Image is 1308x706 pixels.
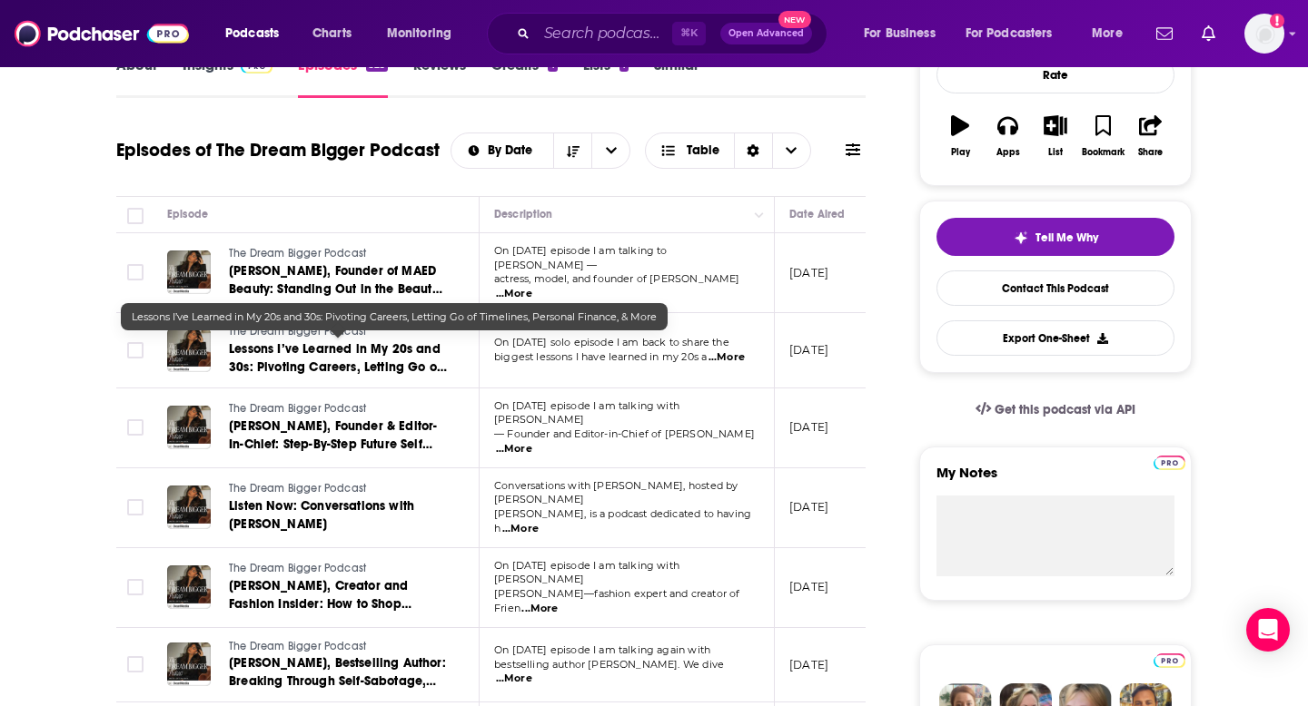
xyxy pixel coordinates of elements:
[583,56,629,98] a: Lists1
[127,264,144,280] span: Toggle select row
[954,19,1079,48] button: open menu
[132,310,657,323] span: Lessons I’ve Learned in My 20s and 30s: Pivoting Careers, Letting Go of Timelines, Personal Finan...
[936,218,1174,256] button: tell me why sparkleTell Me Why
[116,139,440,162] h1: Episodes of The Dream Bigger Podcast
[494,507,751,534] span: [PERSON_NAME], is a podcast dedicated to having h
[494,559,679,586] span: On [DATE] episode I am talking with [PERSON_NAME]
[1194,18,1223,49] a: Show notifications dropdown
[496,672,532,686] span: ...More
[494,272,740,285] span: actress, model, and founder of [PERSON_NAME]
[225,21,279,46] span: Podcasts
[494,244,668,271] span: On [DATE] episode I am talking to [PERSON_NAME] —
[984,103,1031,169] button: Apps
[936,464,1174,495] label: My Notes
[127,419,144,436] span: Toggle select row
[1270,14,1284,28] svg: Add a profile image
[1138,147,1163,158] div: Share
[496,442,532,456] span: ...More
[229,246,447,262] a: The Dream Bigger Podcast
[851,19,958,48] button: open menu
[229,578,431,666] span: [PERSON_NAME], Creator and Fashion Insider: How to Shop Smarter, Defining Personal Style That Las...
[229,497,447,534] a: Listen Now: Conversations with [PERSON_NAME]
[789,265,828,280] p: [DATE]
[654,56,699,98] a: Similar
[387,21,451,46] span: Monitoring
[496,287,532,301] span: ...More
[951,147,970,158] div: Play
[229,498,414,532] span: Listen Now: Conversations with [PERSON_NAME]
[298,56,388,98] a: Episodes325
[936,320,1174,356] button: Export One-Sheet
[229,341,447,393] span: Lessons I’ve Learned in My 20s and 30s: Pivoting Careers, Letting Go of Timelines, Personal Finan...
[1092,21,1123,46] span: More
[1032,103,1079,169] button: List
[995,402,1135,417] span: Get this podcast via API
[127,342,144,358] span: Toggle select row
[229,562,366,574] span: The Dream Bigger Podcast
[1079,103,1126,169] button: Bookmark
[229,417,447,454] a: [PERSON_NAME], Founder & Editor-In-Chief: Step-By-Step Future Self Exercise, How To Become A Morn...
[127,656,144,672] span: Toggle select row
[167,203,208,225] div: Episode
[961,387,1150,432] a: Get this podcast via API
[734,133,772,168] div: Sort Direction
[591,133,629,168] button: open menu
[229,325,366,338] span: The Dream Bigger Podcast
[645,132,811,169] h2: Choose View
[494,643,710,656] span: On [DATE] episode I am talking again with
[1154,653,1185,668] img: Podchaser Pro
[229,640,366,652] span: The Dream Bigger Podcast
[229,482,366,495] span: The Dream Bigger Podcast
[1014,230,1028,245] img: tell me why sparkle
[936,103,984,169] button: Play
[494,203,552,225] div: Description
[687,144,719,157] span: Table
[1154,456,1185,470] img: Podchaser Pro
[1244,14,1284,54] button: Show profile menu
[789,419,828,435] p: [DATE]
[229,639,447,655] a: The Dream Bigger Podcast
[494,587,739,614] span: [PERSON_NAME]—fashion expert and creator of Frien
[720,23,812,44] button: Open AdvancedNew
[1079,19,1145,48] button: open menu
[936,270,1174,306] a: Contact This Podcast
[1244,14,1284,54] span: Logged in as abbymayo
[229,262,447,299] a: [PERSON_NAME], Founder of MAED Beauty: Standing Out in the Beauty Industry, Sephora Accelerator P...
[1127,103,1174,169] button: Share
[229,247,366,260] span: The Dream Bigger Podcast
[708,350,745,365] span: ...More
[504,13,845,54] div: Search podcasts, credits, & more...
[1048,147,1063,158] div: List
[229,577,447,613] a: [PERSON_NAME], Creator and Fashion Insider: How to Shop Smarter, Defining Personal Style That Las...
[374,19,475,48] button: open menu
[312,21,352,46] span: Charts
[789,657,828,672] p: [DATE]
[1154,651,1185,668] a: Pro website
[1035,230,1098,245] span: Tell Me Why
[229,401,447,417] a: The Dream Bigger Podcast
[936,56,1174,93] div: Rate
[491,56,557,98] a: Credits1
[229,418,447,488] span: [PERSON_NAME], Founder & Editor-In-Chief: Step-By-Step Future Self Exercise, How To Become A Morn...
[494,427,755,440] span: — Founder and Editor-in-Chief of [PERSON_NAME]
[494,350,707,363] span: biggest lessons I have learned in my 20s a
[451,144,554,157] button: open menu
[537,19,672,48] input: Search podcasts, credits, & more...
[1244,14,1284,54] img: User Profile
[127,579,144,595] span: Toggle select row
[488,144,539,157] span: By Date
[183,56,272,98] a: InsightsPodchaser Pro
[127,499,144,515] span: Toggle select row
[229,340,447,377] a: Lessons I’ve Learned in My 20s and 30s: Pivoting Careers, Letting Go of Timelines, Personal Finan...
[864,21,936,46] span: For Business
[494,336,729,348] span: On [DATE] solo episode I am back to share the
[301,19,362,48] a: Charts
[1154,453,1185,470] a: Pro website
[213,19,302,48] button: open menu
[778,11,811,28] span: New
[1149,18,1180,49] a: Show notifications dropdown
[494,479,738,506] span: Conversations with [PERSON_NAME], hosted by [PERSON_NAME]
[789,579,828,594] p: [DATE]
[502,522,539,536] span: ...More
[229,561,447,577] a: The Dream Bigger Podcast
